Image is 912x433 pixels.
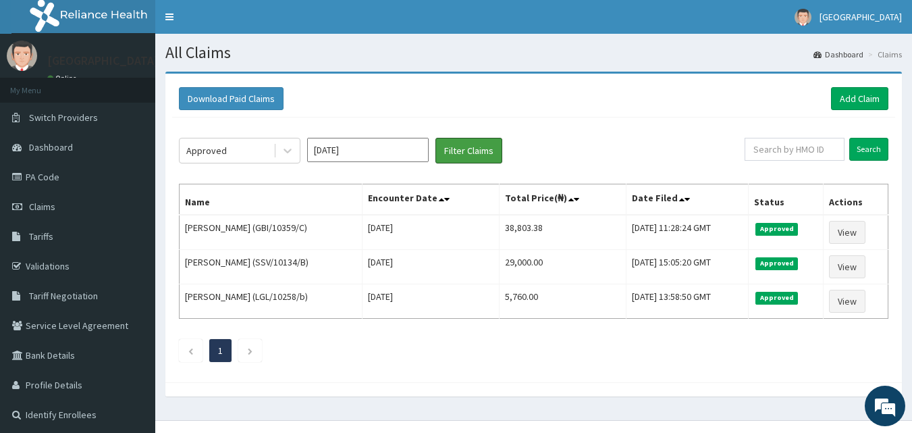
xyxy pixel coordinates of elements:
[29,230,53,243] span: Tariffs
[499,184,626,215] th: Total Price(₦)
[29,141,73,153] span: Dashboard
[179,87,284,110] button: Download Paid Claims
[745,138,844,161] input: Search by HMO ID
[29,290,98,302] span: Tariff Negotiation
[7,41,37,71] img: User Image
[362,284,499,319] td: [DATE]
[829,255,865,278] a: View
[362,215,499,250] td: [DATE]
[829,221,865,244] a: View
[849,138,888,161] input: Search
[221,7,254,39] div: Minimize live chat window
[29,111,98,124] span: Switch Providers
[755,223,798,235] span: Approved
[47,74,80,83] a: Online
[795,9,811,26] img: User Image
[755,292,798,304] span: Approved
[186,144,227,157] div: Approved
[755,257,798,270] span: Approved
[7,289,257,336] textarea: Type your message and hit 'Enter'
[362,250,499,284] td: [DATE]
[865,49,902,60] li: Claims
[362,184,499,215] th: Encounter Date
[813,49,863,60] a: Dashboard
[218,345,223,357] a: Page 1 is your current page
[180,284,363,319] td: [PERSON_NAME] (LGL/10258/b)
[626,215,748,250] td: [DATE] 11:28:24 GMT
[435,138,502,163] button: Filter Claims
[180,184,363,215] th: Name
[78,130,186,267] span: We're online!
[165,44,902,61] h1: All Claims
[47,55,159,67] p: [GEOGRAPHIC_DATA]
[307,138,429,162] input: Select Month and Year
[626,250,748,284] td: [DATE] 15:05:20 GMT
[626,184,748,215] th: Date Filed
[70,76,227,93] div: Chat with us now
[831,87,888,110] a: Add Claim
[829,290,865,313] a: View
[499,284,626,319] td: 5,760.00
[180,215,363,250] td: [PERSON_NAME] (GBI/10359/C)
[247,345,253,357] a: Next page
[188,345,194,357] a: Previous page
[499,250,626,284] td: 29,000.00
[820,11,902,23] span: [GEOGRAPHIC_DATA]
[25,68,55,101] img: d_794563401_company_1708531726252_794563401
[749,184,823,215] th: Status
[180,250,363,284] td: [PERSON_NAME] (SSV/10134/B)
[29,201,55,213] span: Claims
[499,215,626,250] td: 38,803.38
[626,284,748,319] td: [DATE] 13:58:50 GMT
[823,184,888,215] th: Actions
